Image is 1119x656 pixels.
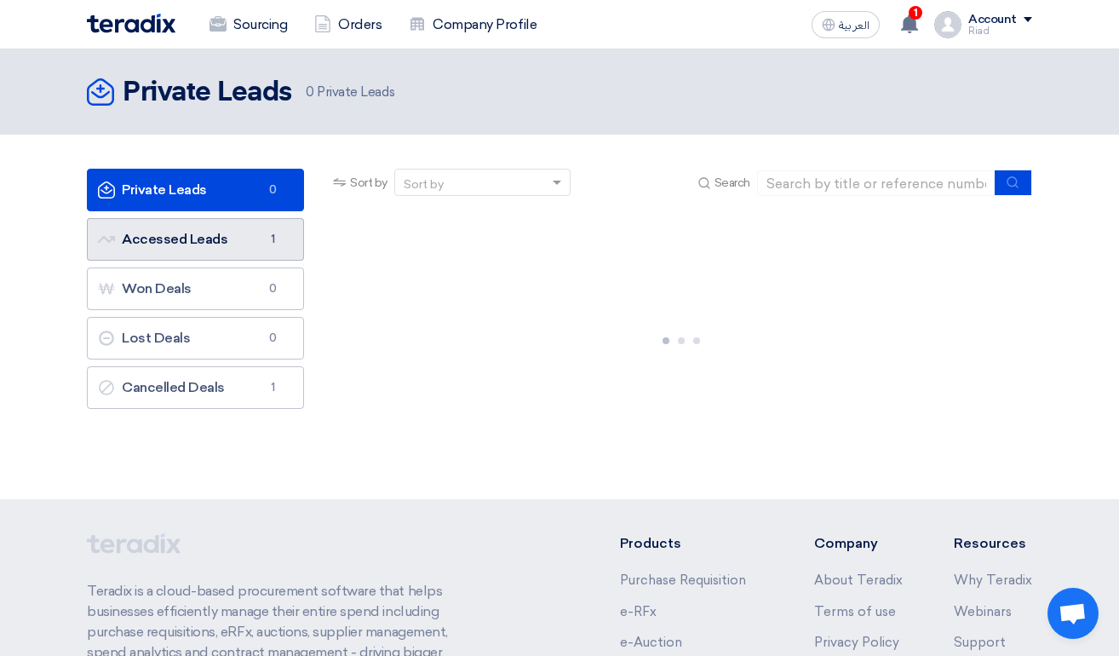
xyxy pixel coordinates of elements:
span: Sort by [350,174,387,192]
span: 0 [262,280,283,297]
a: Support [954,635,1006,650]
a: Privacy Policy [814,635,899,650]
span: 1 [262,231,283,248]
a: e-Auction [620,635,682,650]
div: Riad [968,26,1032,36]
a: Webinars [954,604,1012,619]
a: About Teradix [814,573,903,588]
a: Orders [301,6,395,43]
span: 0 [262,181,283,199]
h2: Private Leads [123,76,292,110]
span: 1 [909,6,922,20]
a: Why Teradix [954,573,1032,588]
li: Resources [954,533,1032,554]
a: Company Profile [395,6,550,43]
li: Products [620,533,764,554]
div: Open chat [1047,588,1099,639]
span: 0 [306,84,314,100]
img: profile_test.png [934,11,961,38]
div: Sort by [404,176,444,193]
span: 1 [262,379,283,396]
a: Cancelled Deals1 [87,366,304,409]
a: Won Deals0 [87,268,304,310]
span: 0 [262,330,283,347]
span: Private Leads [306,83,394,102]
a: Terms of use [814,604,896,619]
a: Accessed Leads1 [87,218,304,261]
a: Sourcing [196,6,301,43]
button: العربية [812,11,880,38]
a: Purchase Requisition [620,573,746,588]
li: Company [814,533,903,554]
div: Account [968,13,1017,27]
img: Teradix logo [87,14,175,33]
input: Search by title or reference number [757,170,996,196]
a: Lost Deals0 [87,317,304,360]
a: Private Leads0 [87,169,304,211]
span: العربية [839,20,869,32]
span: Search [714,174,750,192]
a: e-RFx [620,604,657,619]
